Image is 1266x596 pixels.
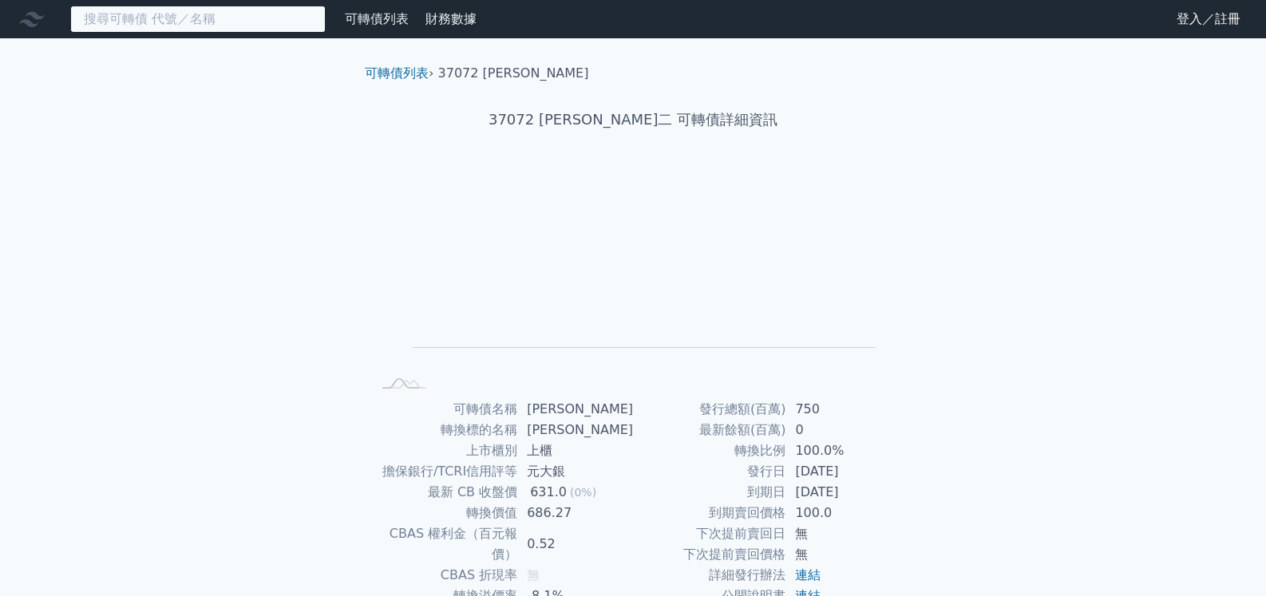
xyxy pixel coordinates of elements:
[365,64,433,83] li: ›
[785,544,895,565] td: 無
[785,461,895,482] td: [DATE]
[345,11,409,26] a: 可轉債列表
[371,461,517,482] td: 擔保銀行/TCRI信用評等
[527,567,540,582] span: 無
[785,482,895,503] td: [DATE]
[517,399,633,420] td: [PERSON_NAME]
[517,503,633,523] td: 686.27
[527,482,570,503] div: 631.0
[633,523,785,544] td: 下次提前賣回日
[633,482,785,503] td: 到期日
[371,503,517,523] td: 轉換價值
[1164,6,1253,32] a: 登入／註冊
[371,482,517,503] td: 最新 CB 收盤價
[425,11,477,26] a: 財務數據
[352,109,914,131] h1: 37072 [PERSON_NAME]二 可轉債詳細資訊
[371,565,517,586] td: CBAS 折現率
[633,544,785,565] td: 下次提前賣回價格
[633,461,785,482] td: 發行日
[371,420,517,440] td: 轉換標的名稱
[371,523,517,565] td: CBAS 權利金（百元報價）
[633,420,785,440] td: 最新餘額(百萬)
[570,486,596,499] span: (0%)
[633,565,785,586] td: 詳細發行辦法
[438,64,589,83] li: 37072 [PERSON_NAME]
[633,440,785,461] td: 轉換比例
[517,420,633,440] td: [PERSON_NAME]
[517,440,633,461] td: 上櫃
[371,440,517,461] td: 上市櫃別
[70,6,326,33] input: 搜尋可轉債 代號／名稱
[785,440,895,461] td: 100.0%
[365,65,429,81] a: 可轉債列表
[371,399,517,420] td: 可轉債名稱
[633,503,785,523] td: 到期賣回價格
[517,461,633,482] td: 元大銀
[785,503,895,523] td: 100.0
[517,523,633,565] td: 0.52
[785,523,895,544] td: 無
[795,567,821,582] a: 連結
[398,180,876,371] g: Chart
[785,399,895,420] td: 750
[633,399,785,420] td: 發行總額(百萬)
[785,420,895,440] td: 0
